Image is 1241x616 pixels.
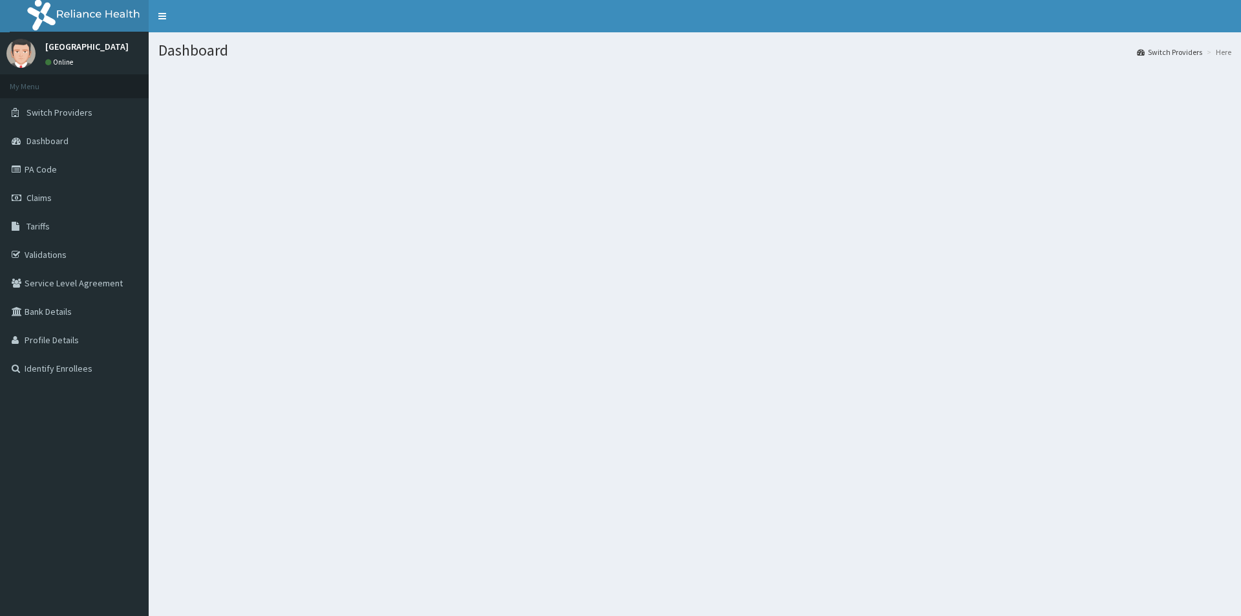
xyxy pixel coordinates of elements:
[27,192,52,204] span: Claims
[27,107,92,118] span: Switch Providers
[27,135,69,147] span: Dashboard
[27,220,50,232] span: Tariffs
[45,42,129,51] p: [GEOGRAPHIC_DATA]
[6,39,36,68] img: User Image
[1204,47,1231,58] li: Here
[1137,47,1202,58] a: Switch Providers
[45,58,76,67] a: Online
[158,42,1231,59] h1: Dashboard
